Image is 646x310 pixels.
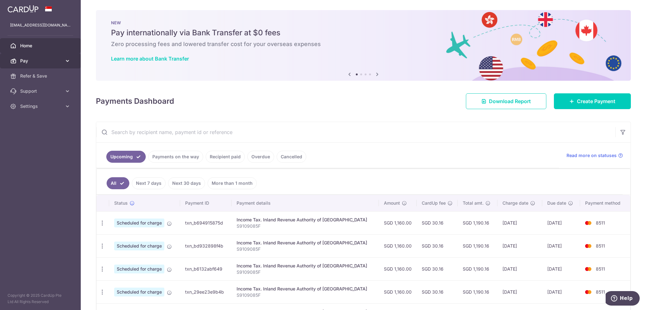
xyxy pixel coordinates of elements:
th: Payment ID [180,195,231,211]
td: [DATE] [497,234,543,257]
span: Refer & Save [20,73,62,79]
a: More than 1 month [208,177,257,189]
span: Scheduled for charge [114,265,164,273]
a: All [107,177,129,189]
td: SGD 30.16 [417,211,458,234]
span: 8511 [596,243,605,249]
p: S9109085F [237,269,374,275]
th: Payment details [232,195,379,211]
td: SGD 30.16 [417,234,458,257]
td: txn_29ee23e9b4b [180,280,231,303]
td: SGD 30.16 [417,257,458,280]
span: Download Report [489,97,531,105]
img: Bank Card [582,219,595,227]
span: Settings [20,103,62,109]
td: [DATE] [542,234,580,257]
td: SGD 1,160.00 [379,280,417,303]
a: Overdue [247,151,274,163]
span: 8511 [596,289,605,295]
td: [DATE] [542,257,580,280]
td: SGD 1,190.16 [458,234,497,257]
img: Bank Card [582,242,595,250]
a: Read more on statuses [567,152,623,159]
td: [DATE] [542,211,580,234]
td: SGD 1,190.16 [458,211,497,234]
div: Income Tax. Inland Revenue Authority of [GEOGRAPHIC_DATA] [237,263,374,269]
td: SGD 1,190.16 [458,280,497,303]
td: txn_b694915875d [180,211,231,234]
div: Income Tax. Inland Revenue Authority of [GEOGRAPHIC_DATA] [237,217,374,223]
a: Recipient paid [206,151,245,163]
span: Create Payment [577,97,615,105]
img: Bank transfer banner [96,10,631,81]
th: Payment method [580,195,630,211]
td: [DATE] [542,280,580,303]
span: Scheduled for charge [114,242,164,250]
a: Payments on the way [148,151,203,163]
p: [EMAIL_ADDRESS][DOMAIN_NAME] [10,22,71,28]
p: S9109085F [237,223,374,229]
p: S9109085F [237,246,374,252]
span: 8511 [596,266,605,272]
td: SGD 30.16 [417,280,458,303]
a: Download Report [466,93,546,109]
span: Due date [547,200,566,206]
td: SGD 1,160.00 [379,234,417,257]
span: Scheduled for charge [114,219,164,227]
td: [DATE] [497,211,543,234]
span: Support [20,88,62,94]
div: Income Tax. Inland Revenue Authority of [GEOGRAPHIC_DATA] [237,240,374,246]
a: Create Payment [554,93,631,109]
a: Next 7 days [132,177,166,189]
a: Next 30 days [168,177,205,189]
a: Learn more about Bank Transfer [111,56,189,62]
input: Search by recipient name, payment id or reference [96,122,615,142]
td: SGD 1,190.16 [458,257,497,280]
td: [DATE] [497,280,543,303]
h4: Payments Dashboard [96,96,174,107]
iframe: Opens a widget where you can find more information [606,291,640,307]
span: Read more on statuses [567,152,617,159]
span: Pay [20,58,62,64]
td: [DATE] [497,257,543,280]
img: CardUp [8,5,38,13]
td: SGD 1,160.00 [379,257,417,280]
span: Scheduled for charge [114,288,164,296]
td: SGD 1,160.00 [379,211,417,234]
img: Bank Card [582,265,595,273]
span: Total amt. [463,200,484,206]
div: Income Tax. Inland Revenue Authority of [GEOGRAPHIC_DATA] [237,286,374,292]
h5: Pay internationally via Bank Transfer at $0 fees [111,28,616,38]
span: CardUp fee [422,200,446,206]
p: NEW [111,20,616,25]
span: Charge date [502,200,528,206]
a: Upcoming [106,151,146,163]
span: Status [114,200,128,206]
td: txn_b6132abf649 [180,257,231,280]
td: txn_bd932898f4b [180,234,231,257]
h6: Zero processing fees and lowered transfer cost for your overseas expenses [111,40,616,48]
a: Cancelled [277,151,306,163]
span: 8511 [596,220,605,225]
img: Bank Card [582,288,595,296]
span: Amount [384,200,400,206]
p: S9109085F [237,292,374,298]
span: Home [20,43,62,49]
